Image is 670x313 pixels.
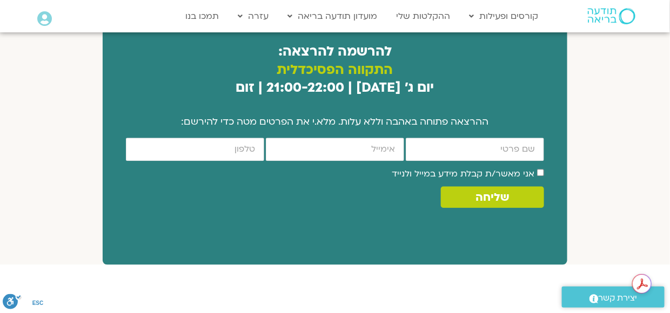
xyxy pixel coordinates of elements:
a: קורסים ופעילות [464,6,544,26]
p: ההרצאה פתוחה באהבה וללא עלות. מלא.י את הפרטים מטה כדי להירשם: [103,114,567,130]
input: אימייל [266,138,404,161]
span: התקווה הפסיכדלית [277,61,393,79]
a: מועדון תודעה בריאה [282,6,383,26]
input: שם פרטי [406,138,544,161]
input: מותר להשתמש רק במספרים ותווי טלפון (#, -, *, וכו'). [126,138,264,161]
a: תמכו בנו [180,6,224,26]
a: עזרה [232,6,274,26]
a: ההקלטות שלי [391,6,455,26]
label: אני מאשר/ת קבלת מידע במייל ולנייד [392,168,534,180]
span: יצירת קשר [599,291,638,305]
img: תודעה בריאה [588,8,635,24]
a: יצירת קשר [562,287,665,308]
span: יום ג׳ [DATE] | 21:00-22:00 | זום [236,79,434,97]
form: new_smoove [126,138,544,213]
button: שליחה [441,186,544,208]
span: להרשמה להרצאה: [278,43,392,60]
span: שליחה [475,191,509,203]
